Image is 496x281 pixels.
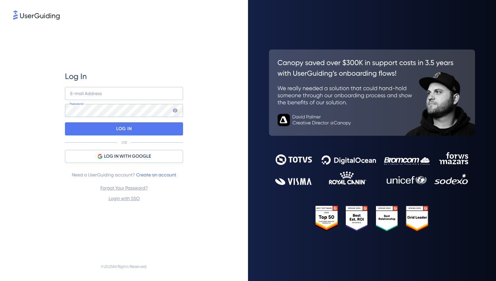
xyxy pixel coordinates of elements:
span: LOG IN WITH GOOGLE [104,152,151,160]
img: 25303e33045975176eb484905ab012ff.svg [315,206,428,231]
img: 26c0aa7c25a843aed4baddd2b5e0fa68.svg [269,50,475,136]
p: LOG IN [116,124,132,134]
span: © 2025 All Rights Reserved. [101,263,147,271]
img: 9302ce2ac39453076f5bc0f2f2ca889b.svg [275,152,469,185]
span: Need a UserGuiding account? [72,171,176,179]
p: OR [121,140,127,145]
span: Log In [65,71,87,82]
a: Forgot Your Password? [100,185,148,191]
input: example@company.com [65,87,183,100]
a: Create an account [136,172,176,177]
img: 8faab4ba6bc7696a72372aa768b0286c.svg [13,10,60,20]
a: Login with SSO [109,196,140,201]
